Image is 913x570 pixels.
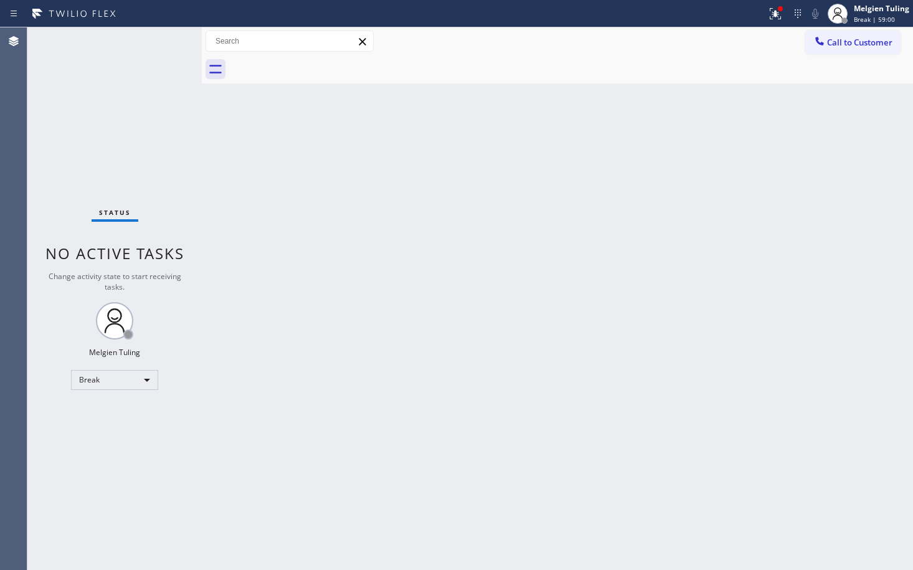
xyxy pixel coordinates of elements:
span: No active tasks [45,243,184,264]
div: Melgien Tuling [854,3,909,14]
span: Break | 59:00 [854,15,895,24]
div: Melgien Tuling [89,347,140,358]
span: Call to Customer [827,37,892,48]
button: Call to Customer [805,31,901,54]
input: Search [206,31,373,51]
div: Break [71,370,158,390]
span: Change activity state to start receiving tasks. [49,271,181,292]
button: Mute [807,5,824,22]
span: Status [99,208,131,217]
